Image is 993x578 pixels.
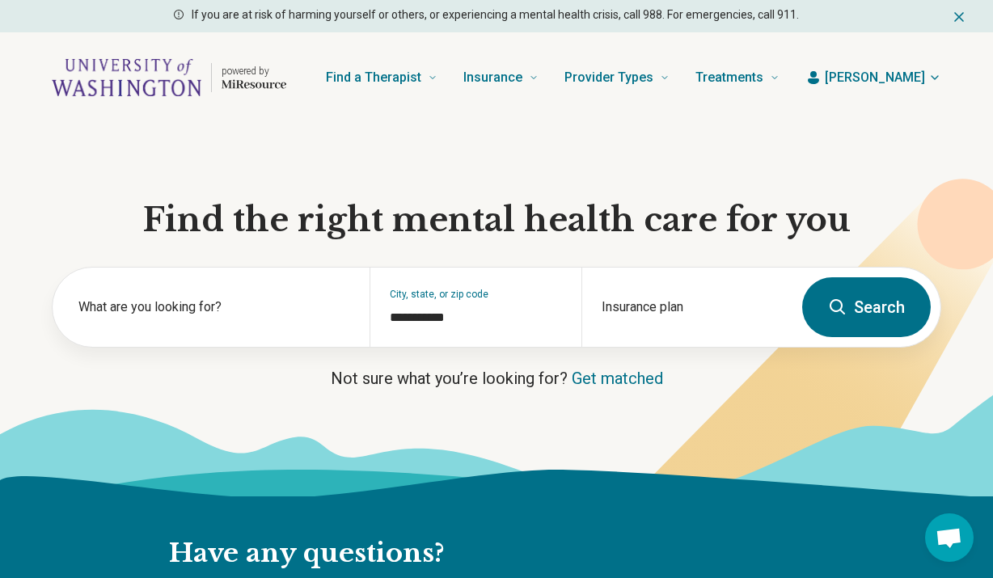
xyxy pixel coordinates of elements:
[564,66,653,89] span: Provider Types
[52,52,286,103] a: Home page
[805,68,941,87] button: [PERSON_NAME]
[925,513,974,562] a: Open chat
[825,68,925,87] span: [PERSON_NAME]
[695,45,780,110] a: Treatments
[802,277,931,337] button: Search
[169,537,786,571] h2: Have any questions?
[463,45,539,110] a: Insurance
[192,6,799,23] p: If you are at risk of harming yourself or others, or experiencing a mental health crisis, call 98...
[52,367,941,390] p: Not sure what you’re looking for?
[222,65,286,78] p: powered by
[463,66,522,89] span: Insurance
[695,66,763,89] span: Treatments
[52,199,941,241] h1: Find the right mental health care for you
[326,45,437,110] a: Find a Therapist
[951,6,967,26] button: Dismiss
[564,45,670,110] a: Provider Types
[78,297,350,317] label: What are you looking for?
[572,369,663,388] a: Get matched
[326,66,421,89] span: Find a Therapist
